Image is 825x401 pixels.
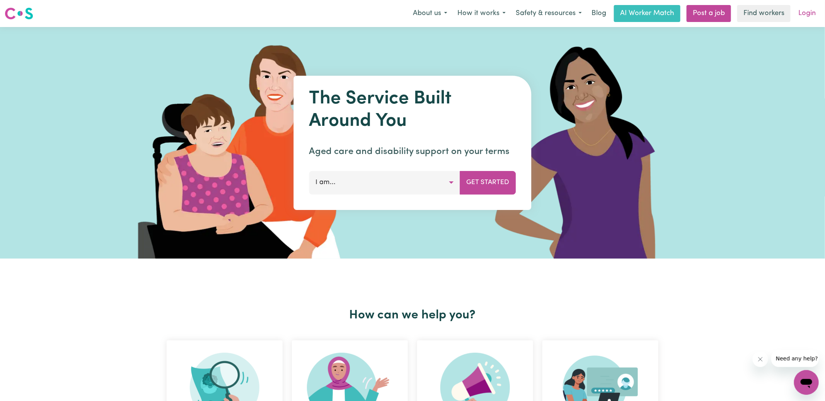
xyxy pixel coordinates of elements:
[452,5,511,22] button: How it works
[5,5,33,22] a: Careseekers logo
[771,350,819,367] iframe: Message from company
[687,5,731,22] a: Post a job
[737,5,791,22] a: Find workers
[794,370,819,395] iframe: Button to launch messaging window
[309,171,460,194] button: I am...
[408,5,452,22] button: About us
[5,7,33,20] img: Careseekers logo
[162,308,663,323] h2: How can we help you?
[309,145,516,159] p: Aged care and disability support on your terms
[794,5,820,22] a: Login
[309,88,516,132] h1: The Service Built Around You
[614,5,680,22] a: AI Worker Match
[753,352,768,367] iframe: Close message
[511,5,587,22] button: Safety & resources
[460,171,516,194] button: Get Started
[587,5,611,22] a: Blog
